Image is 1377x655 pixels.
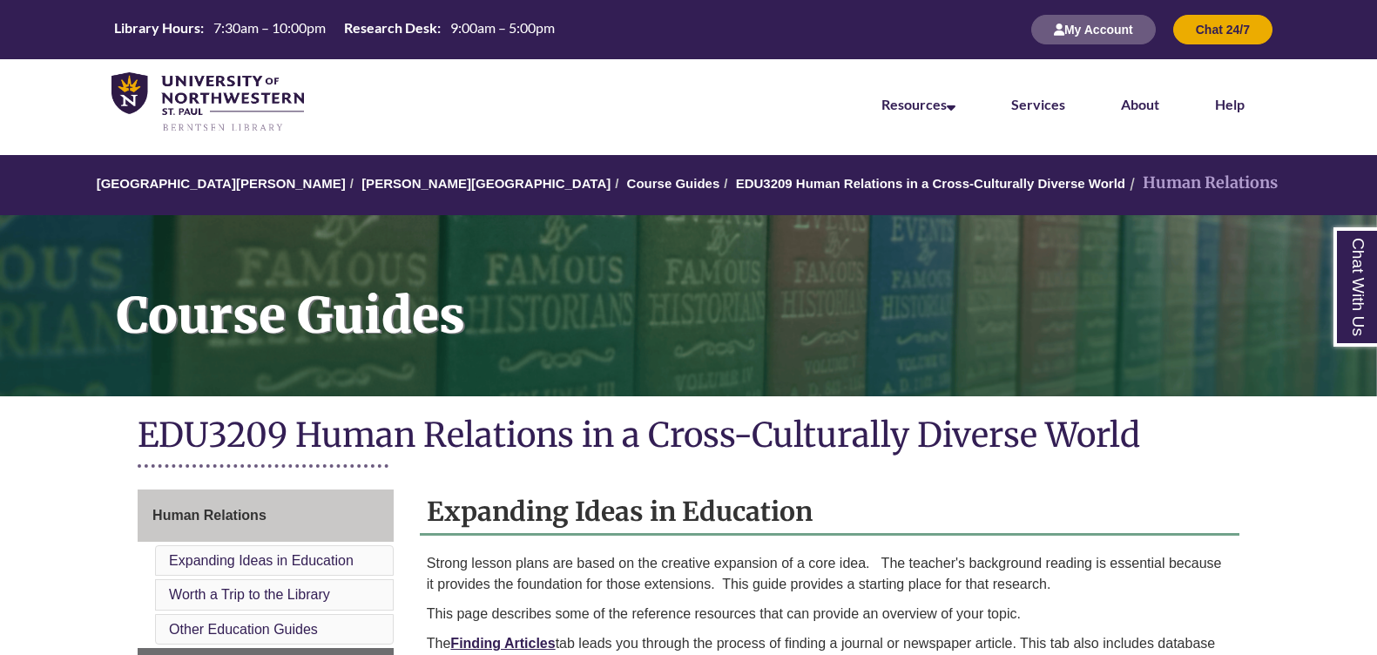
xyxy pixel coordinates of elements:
[450,19,555,36] span: 9:00am – 5:00pm
[1031,22,1156,37] a: My Account
[427,553,1232,595] p: Strong lesson plans are based on the creative expansion of a core idea. The teacher's background ...
[107,18,206,37] th: Library Hours:
[152,508,267,523] span: Human Relations
[427,604,1232,625] p: This page describes some of the reference resources that can provide an overview of your topic.
[138,490,394,542] a: Human Relations
[1031,15,1156,44] button: My Account
[97,176,346,191] a: [GEOGRAPHIC_DATA][PERSON_NAME]
[1173,22,1272,37] a: Chat 24/7
[169,553,354,568] a: Expanding Ideas in Education
[138,414,1239,460] h1: EDU3209 Human Relations in a Cross-Culturally Diverse World
[361,176,611,191] a: [PERSON_NAME][GEOGRAPHIC_DATA]
[107,18,562,40] table: Hours Today
[736,176,1125,191] a: EDU3209 Human Relations in a Cross-Culturally Diverse World
[881,96,955,112] a: Resources
[1173,15,1272,44] button: Chat 24/7
[111,72,304,133] img: UNWSP Library Logo
[169,587,330,602] a: Worth a Trip to the Library
[450,636,555,651] a: Finding Articles
[98,215,1377,374] h1: Course Guides
[337,18,443,37] th: Research Desk:
[1011,96,1065,112] a: Services
[420,490,1239,536] h2: Expanding Ideas in Education
[1215,96,1245,112] a: Help
[107,18,562,42] a: Hours Today
[1121,96,1159,112] a: About
[213,19,326,36] span: 7:30am – 10:00pm
[1125,171,1278,196] li: Human Relations
[627,176,720,191] a: Course Guides
[169,622,318,637] a: Other Education Guides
